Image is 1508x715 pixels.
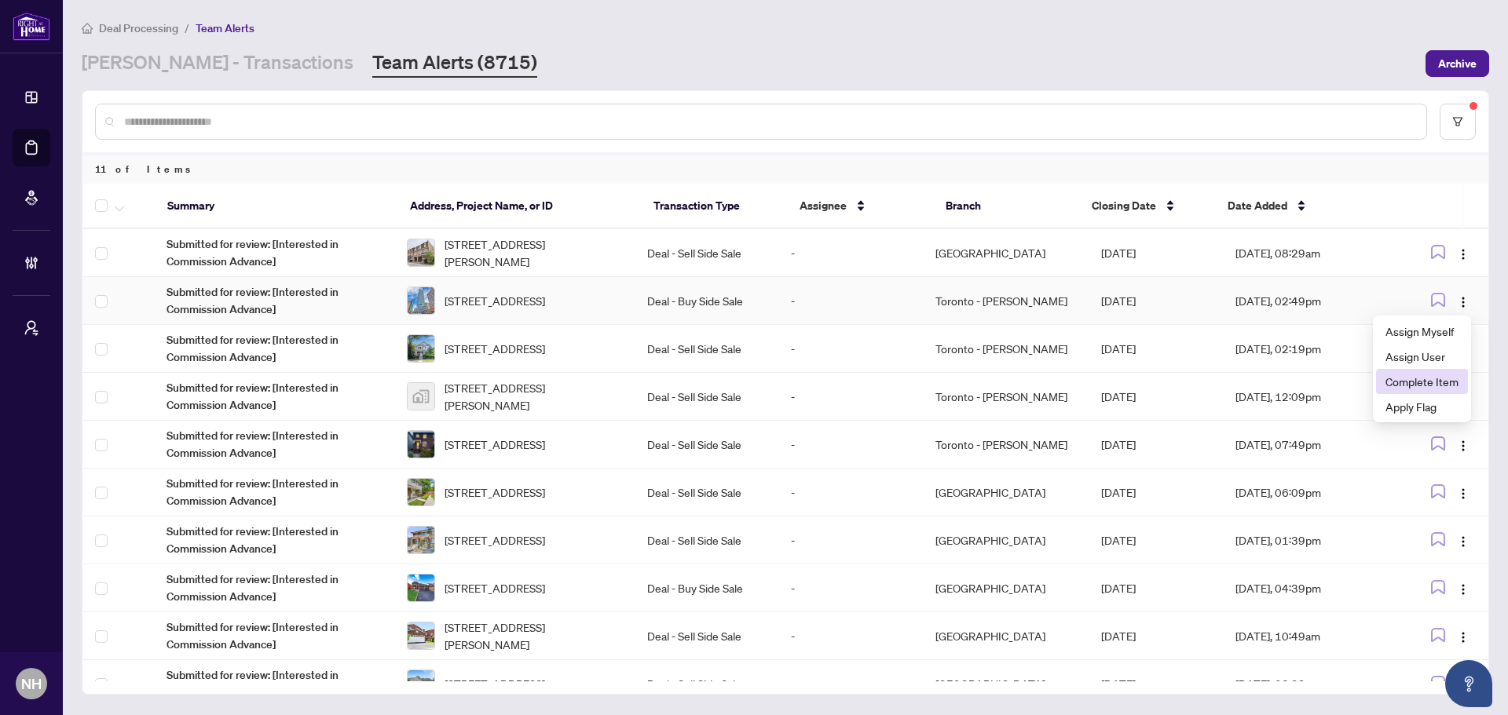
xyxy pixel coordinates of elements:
[445,292,545,309] span: [STREET_ADDRESS]
[1445,660,1492,707] button: Open asap
[1223,373,1396,421] td: [DATE], 12:09pm
[1228,197,1287,214] span: Date Added
[1089,421,1223,469] td: [DATE]
[1089,373,1223,421] td: [DATE]
[1089,469,1223,516] td: [DATE]
[408,575,434,601] img: thumbnail-img
[923,421,1089,469] td: Toronto - [PERSON_NAME]
[1089,564,1223,612] td: [DATE]
[923,469,1089,516] td: [GEOGRAPHIC_DATA]
[445,483,545,501] span: [STREET_ADDRESS]
[167,283,382,318] span: Submitted for review: [Interested in Commission Advance]
[778,277,923,325] td: -
[1385,323,1459,340] span: Assign Myself
[635,516,779,564] td: Deal - Sell Side Sale
[408,479,434,505] img: thumbnail-img
[1385,373,1459,390] span: Complete Item
[445,531,545,549] span: [STREET_ADDRESS]
[1223,564,1396,612] td: [DATE], 04:39pm
[1452,116,1463,127] span: filter
[800,197,847,214] span: Assignee
[933,184,1079,229] th: Branch
[1440,104,1476,140] button: filter
[1385,398,1459,415] span: Apply Flag
[923,660,1089,708] td: [GEOGRAPHIC_DATA]
[445,340,545,357] span: [STREET_ADDRESS]
[1089,325,1223,373] td: [DATE]
[778,660,923,708] td: -
[923,325,1089,373] td: Toronto - [PERSON_NAME]
[787,184,933,229] th: Assignee
[635,373,779,421] td: Deal - Sell Side Sale
[408,335,434,362] img: thumbnail-img
[1457,631,1470,644] img: Logo
[1451,575,1476,600] button: Logo
[1457,583,1470,596] img: Logo
[1457,535,1470,548] img: Logo
[778,325,923,373] td: -
[445,675,545,692] span: [STREET_ADDRESS]
[167,666,382,701] span: Submitted for review: [Interested in Commission Advance]
[635,421,779,469] td: Deal - Sell Side Sale
[1451,527,1476,553] button: Logo
[1215,184,1390,229] th: Date Added
[445,618,622,653] span: [STREET_ADDRESS][PERSON_NAME]
[1223,660,1396,708] td: [DATE], 03:29pm
[24,320,39,336] span: user-switch
[635,325,779,373] td: Deal - Sell Side Sale
[1223,277,1396,325] td: [DATE], 02:49pm
[1223,612,1396,660] td: [DATE], 10:49am
[1438,51,1477,76] span: Archive
[641,184,787,229] th: Transaction Type
[923,277,1089,325] td: Toronto - [PERSON_NAME]
[1089,277,1223,325] td: [DATE]
[778,373,923,421] td: -
[1426,50,1489,77] button: Archive
[1089,660,1223,708] td: [DATE]
[167,523,382,557] span: Submitted for review: [Interested in Commission Advance]
[1092,197,1156,214] span: Closing Date
[167,379,382,414] span: Submitted for review: [Interested in Commission Advance]
[1089,516,1223,564] td: [DATE]
[445,579,545,596] span: [STREET_ADDRESS]
[635,469,779,516] td: Deal - Sell Side Sale
[923,229,1089,277] td: [GEOGRAPHIC_DATA]
[408,287,434,314] img: thumbnail-img
[82,49,353,78] a: [PERSON_NAME] - Transactions
[635,229,779,277] td: Deal - Sell Side Sale
[167,331,382,366] span: Submitted for review: [Interested in Commission Advance]
[778,229,923,277] td: -
[408,431,434,458] img: thumbnail-img
[923,564,1089,612] td: [GEOGRAPHIC_DATA]
[1451,288,1476,313] button: Logo
[82,154,1488,184] div: 11 of Items
[397,184,641,229] th: Address, Project Name, or ID
[196,21,254,35] span: Team Alerts
[1457,487,1470,500] img: Logo
[1223,325,1396,373] td: [DATE], 02:19pm
[1089,612,1223,660] td: [DATE]
[1451,432,1476,457] button: Logo
[1223,516,1396,564] td: [DATE], 01:39pm
[635,660,779,708] td: Deal - Sell Side Sale
[923,373,1089,421] td: Toronto - [PERSON_NAME]
[635,612,779,660] td: Deal - Sell Side Sale
[445,235,622,270] span: [STREET_ADDRESS][PERSON_NAME]
[1451,240,1476,265] button: Logo
[372,49,537,78] a: Team Alerts (8715)
[1223,469,1396,516] td: [DATE], 06:09pm
[1079,184,1215,229] th: Closing Date
[1089,229,1223,277] td: [DATE]
[185,19,189,37] li: /
[1451,480,1476,505] button: Logo
[82,23,93,34] span: home
[778,516,923,564] td: -
[155,184,398,229] th: Summary
[1223,421,1396,469] td: [DATE], 07:49pm
[167,475,382,509] span: Submitted for review: [Interested in Commission Advance]
[167,235,382,270] span: Submitted for review: [Interested in Commission Advance]
[408,527,434,553] img: thumbnail-img
[408,239,434,266] img: thumbnail-img
[13,12,50,41] img: logo
[1457,296,1470,308] img: Logo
